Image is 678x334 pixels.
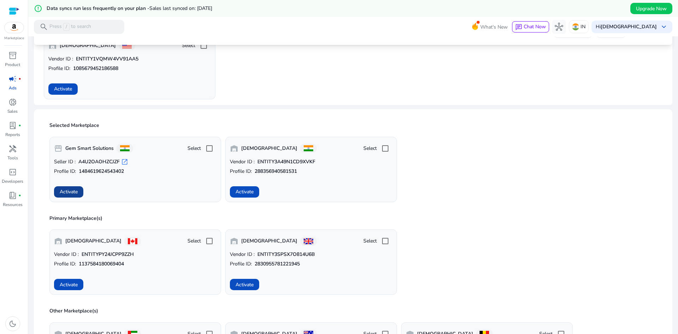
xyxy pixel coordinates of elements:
span: donut_small [8,98,17,106]
span: code_blocks [8,168,17,176]
button: Activate [230,279,259,290]
button: Activate [230,186,259,198]
span: Select [363,145,377,152]
button: Activate [596,27,626,38]
img: amazon.svg [5,22,24,33]
span: search [40,23,48,31]
span: Sales last synced on: [DATE] [149,5,212,12]
button: Activate [54,279,83,290]
b: 288356940581531 [255,168,297,175]
span: inventory_2 [8,51,17,60]
span: Profile ID: [230,260,252,268]
button: Upgrade Now [630,3,672,14]
p: Primary Marketplace(s) [49,215,661,222]
span: lab_profile [8,121,17,130]
p: IN [581,20,585,33]
p: Sales [7,108,18,115]
p: Tools [7,155,18,161]
h5: Data syncs run less frequently on your plan - [47,6,212,12]
mat-icon: error_outline [34,4,42,13]
p: Reports [5,131,20,138]
span: Profile ID: [54,260,76,268]
b: Gem Smart Solutions [65,145,114,152]
span: Profile ID: [48,65,70,72]
p: Developers [2,178,23,184]
span: fiber_manual_record [18,194,21,197]
b: 1137584180069404 [79,260,124,268]
b: ENTITY3SPSX7O814U6B [257,251,315,258]
b: ENTITYPY24JCPP9ZZH [82,251,134,258]
b: [DEMOGRAPHIC_DATA] [241,238,297,245]
span: warehouse [48,41,57,50]
span: Activate [54,85,72,93]
p: Product [5,61,20,68]
span: Upgrade Now [636,5,667,12]
b: [DEMOGRAPHIC_DATA] [241,145,297,152]
img: in.svg [572,23,579,30]
span: Profile ID: [54,168,76,175]
span: warehouse [230,237,238,245]
span: Profile ID: [230,168,252,175]
span: hub [555,23,563,31]
b: [DEMOGRAPHIC_DATA] [60,42,116,49]
span: Activate [236,281,254,288]
p: Marketplace [4,36,24,41]
b: 1085679452186588 [73,65,118,72]
span: warehouse [230,144,238,153]
button: hub [552,20,566,34]
button: Activate [54,186,83,198]
button: chatChat Now [512,21,549,33]
span: storefront [54,144,63,153]
p: Selected Marketplace [49,122,661,129]
span: Seller ID : [54,158,76,165]
span: Vendor ID : [48,55,73,63]
button: Activate [48,83,78,95]
b: [DEMOGRAPHIC_DATA] [601,23,657,30]
b: A4U2OAOHZCJZF [78,158,120,165]
span: warehouse [54,237,63,245]
span: Activate [236,188,254,195]
p: Resources [3,201,23,208]
span: Vendor ID : [230,158,255,165]
b: ENTITY1VQMW4VV91AA5 [76,55,138,63]
span: open_in_new [121,158,128,165]
span: Vendor ID : [230,251,255,258]
b: 1484619624543402 [79,168,124,175]
p: Ads [9,85,17,91]
span: book_4 [8,191,17,200]
span: handyman [8,145,17,153]
b: 2830955781221945 [255,260,300,268]
p: Other Marketplace(s) [49,307,661,315]
span: fiber_manual_record [18,77,21,80]
span: Vendor ID : [54,251,79,258]
b: [DEMOGRAPHIC_DATA] [65,238,121,245]
b: ENTITY3A49N1CD9XVKF [257,158,315,165]
button: Re-Sync [554,27,592,38]
p: Hi [596,24,657,29]
span: Activate [60,281,78,288]
span: What's New [480,21,508,33]
span: keyboard_arrow_down [660,23,668,31]
p: Press to search [49,23,91,31]
span: / [63,23,70,31]
span: Chat Now [524,23,546,30]
span: Select [182,42,195,49]
span: Select [188,238,201,245]
span: dark_mode [8,320,17,328]
span: Activate [60,188,78,195]
span: fiber_manual_record [18,124,21,127]
span: chat [515,24,522,31]
span: Select [363,238,377,245]
span: Select [188,145,201,152]
span: campaign [8,75,17,83]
